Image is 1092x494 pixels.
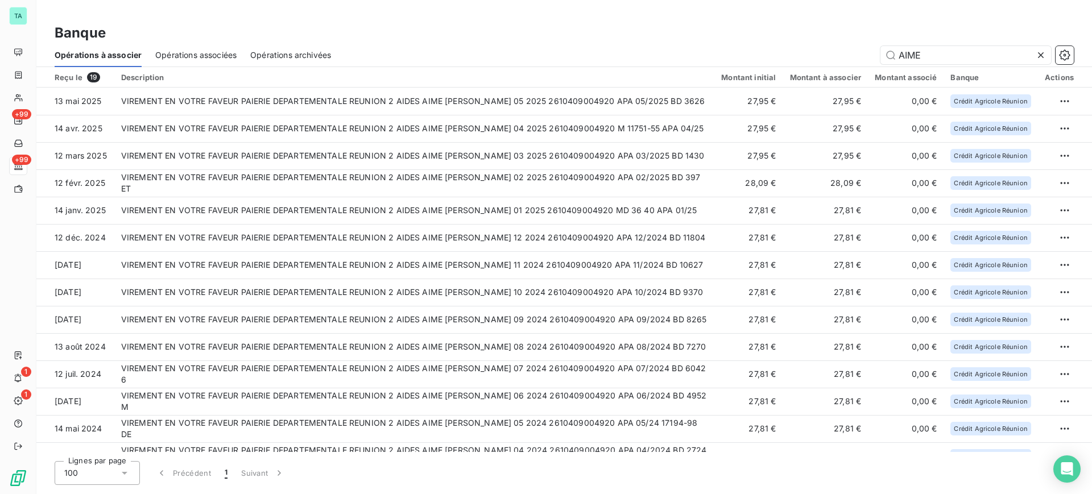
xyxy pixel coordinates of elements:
td: 0,00 € [868,360,944,388]
td: 27,81 € [714,197,783,224]
span: Crédit Agricole Réunion [954,289,1027,296]
td: 27,81 € [783,279,868,306]
span: Opérations à associer [55,49,142,61]
td: 14 mai 2024 [36,415,114,442]
td: 27,81 € [783,251,868,279]
td: VIREMENT EN VOTRE FAVEUR PAIERIE DEPARTEMENTALE REUNION 2 AIDES AIME [PERSON_NAME] 04 2025 261040... [114,115,714,142]
td: 27,81 € [783,224,868,251]
td: [DATE] [36,388,114,415]
td: VIREMENT EN VOTRE FAVEUR PAIERIE DEPARTEMENTALE REUNION 2 AIDES AIME [PERSON_NAME] 10 2024 261040... [114,279,714,306]
span: 1 [225,467,227,479]
td: 0,00 € [868,88,944,115]
td: 12 avr. 2024 [36,442,114,470]
button: Suivant [234,461,292,485]
td: 27,81 € [783,333,868,360]
span: Crédit Agricole Réunion [954,180,1027,186]
td: 13 août 2024 [36,333,114,360]
td: 0,00 € [868,306,944,333]
td: 27,81 € [783,415,868,442]
td: 0,00 € [868,197,944,224]
td: 27,81 € [783,306,868,333]
td: 0,00 € [868,388,944,415]
td: VIREMENT EN VOTRE FAVEUR PAIERIE DEPARTEMENTALE REUNION 2 AIDES AIME [PERSON_NAME] 05 2025 261040... [114,88,714,115]
td: 27,95 € [714,88,783,115]
td: VIREMENT EN VOTRE FAVEUR PAIERIE DEPARTEMENTALE REUNION 2 AIDES AIME [PERSON_NAME] 05 2024 261040... [114,415,714,442]
span: Crédit Agricole Réunion [954,234,1027,241]
span: Crédit Agricole Réunion [954,398,1027,405]
td: VIREMENT EN VOTRE FAVEUR PAIERIE DEPARTEMENTALE REUNION 2 AIDES AIME [PERSON_NAME] 08 2024 261040... [114,333,714,360]
td: 27,95 € [783,88,868,115]
td: VIREMENT EN VOTRE FAVEUR PAIERIE DEPARTEMENTALE REUNION 2 AIDES AIME [PERSON_NAME] 06 2024 261040... [114,388,714,415]
span: Crédit Agricole Réunion [954,343,1027,350]
td: 14 avr. 2025 [36,115,114,142]
span: Crédit Agricole Réunion [954,425,1027,432]
span: Crédit Agricole Réunion [954,98,1027,105]
div: TA [9,7,27,25]
div: Open Intercom Messenger [1053,455,1081,483]
td: VIREMENT EN VOTRE FAVEUR PAIERIE DEPARTEMENTALE REUNION 2 AIDES AIME [PERSON_NAME] 01 2025 261040... [114,197,714,224]
h3: Banque [55,23,106,43]
div: Reçu le [55,72,107,82]
td: 0,00 € [868,442,944,470]
span: Crédit Agricole Réunion [954,261,1027,268]
td: 12 févr. 2025 [36,169,114,197]
td: [DATE] [36,279,114,306]
td: [DATE] [36,306,114,333]
td: VIREMENT EN VOTRE FAVEUR PAIERIE DEPARTEMENTALE REUNION 2 AIDES AIME [PERSON_NAME] 11 2024 261040... [114,251,714,279]
td: 27,81 € [783,388,868,415]
td: 27,81 € [783,197,868,224]
span: +99 [12,155,31,165]
td: 27,95 € [783,142,868,169]
span: Crédit Agricole Réunion [954,316,1027,323]
td: VIREMENT EN VOTRE FAVEUR PAIERIE DEPARTEMENTALE REUNION 2 AIDES AIME [PERSON_NAME] 09 2024 261040... [114,306,714,333]
button: 1 [218,461,234,485]
td: 27,81 € [714,360,783,388]
span: 100 [64,467,78,479]
td: 12 mars 2025 [36,142,114,169]
div: Description [121,73,708,82]
td: VIREMENT EN VOTRE FAVEUR PAIERIE DEPARTEMENTALE REUNION 2 AIDES AIME [PERSON_NAME] 04 2024 261040... [114,442,714,470]
input: Rechercher [880,46,1051,64]
div: Montant associé [875,73,937,82]
span: 1 [21,389,31,400]
span: Crédit Agricole Réunion [954,125,1027,132]
td: 14 janv. 2025 [36,197,114,224]
td: VIREMENT EN VOTRE FAVEUR PAIERIE DEPARTEMENTALE REUNION 2 AIDES AIME [PERSON_NAME] 02 2025 261040... [114,169,714,197]
img: Logo LeanPay [9,469,27,487]
div: Banque [950,73,1031,82]
td: 27,95 € [714,142,783,169]
div: Montant à associer [790,73,862,82]
td: VIREMENT EN VOTRE FAVEUR PAIERIE DEPARTEMENTALE REUNION 2 AIDES AIME [PERSON_NAME] 03 2025 261040... [114,142,714,169]
td: VIREMENT EN VOTRE FAVEUR PAIERIE DEPARTEMENTALE REUNION 2 AIDES AIME [PERSON_NAME] 07 2024 261040... [114,360,714,388]
td: 0,00 € [868,333,944,360]
td: 27,95 € [714,115,783,142]
td: 27,81 € [714,251,783,279]
button: Précédent [149,461,218,485]
span: 19 [87,72,100,82]
span: Crédit Agricole Réunion [954,152,1027,159]
td: 27,81 € [783,442,868,470]
td: 0,00 € [868,279,944,306]
td: VIREMENT EN VOTRE FAVEUR PAIERIE DEPARTEMENTALE REUNION 2 AIDES AIME [PERSON_NAME] 12 2024 261040... [114,224,714,251]
td: 0,00 € [868,142,944,169]
td: 27,81 € [714,415,783,442]
td: 0,00 € [868,415,944,442]
td: 27,95 € [783,115,868,142]
span: Opérations archivées [250,49,331,61]
td: 0,00 € [868,251,944,279]
td: 12 juil. 2024 [36,360,114,388]
td: 27,81 € [714,306,783,333]
td: 27,81 € [714,224,783,251]
td: 12 déc. 2024 [36,224,114,251]
td: 27,81 € [714,388,783,415]
div: Actions [1045,73,1074,82]
td: 27,81 € [714,333,783,360]
span: Crédit Agricole Réunion [954,207,1027,214]
td: 13 mai 2025 [36,88,114,115]
td: 27,81 € [783,360,868,388]
span: 1 [21,367,31,377]
td: 28,09 € [714,169,783,197]
span: Crédit Agricole Réunion [954,371,1027,377]
td: 27,81 € [714,279,783,306]
td: [DATE] [36,251,114,279]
